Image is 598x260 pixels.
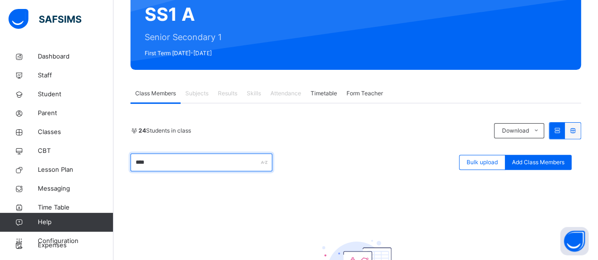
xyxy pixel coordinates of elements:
[502,126,529,135] span: Download
[218,89,237,98] span: Results
[139,127,146,134] b: 24
[38,236,113,246] span: Configuration
[139,126,191,135] span: Students in class
[38,71,113,80] span: Staff
[467,158,498,167] span: Bulk upload
[38,165,113,175] span: Lesson Plan
[38,52,113,61] span: Dashboard
[247,89,261,98] span: Skills
[311,89,337,98] span: Timetable
[185,89,208,98] span: Subjects
[38,184,113,193] span: Messaging
[560,227,589,255] button: Open asap
[38,203,113,212] span: Time Table
[38,109,113,118] span: Parent
[38,127,113,137] span: Classes
[135,89,176,98] span: Class Members
[9,9,81,29] img: safsims
[38,146,113,156] span: CBT
[347,89,383,98] span: Form Teacher
[270,89,301,98] span: Attendance
[38,218,113,227] span: Help
[512,158,564,167] span: Add Class Members
[38,90,113,99] span: Student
